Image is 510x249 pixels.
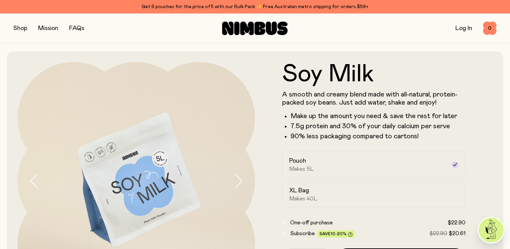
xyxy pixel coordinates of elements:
[483,22,497,35] button: 0
[13,3,497,11] div: Get 6 pouches for the price of 5 with our Bulk Pack ✨ Free Australian metro shipping for orders $59+
[291,132,466,140] p: 90% less packaging compared to cartons!
[290,231,315,236] span: Subscribe
[289,195,317,202] span: Makes 40L
[290,220,333,225] span: One-off purchase
[291,112,466,120] li: Make up the amount you need & save the rest for later
[38,25,58,31] a: Mission
[69,25,84,31] a: FAQs
[455,25,472,31] a: Log In
[289,187,309,195] h2: XL Bag
[448,220,466,225] span: $22.90
[282,62,466,86] h1: Soy Milk
[282,90,466,107] p: A smooth and creamy blend made with all-natural, protein-packed soy beans. Just add water, shake ...
[449,231,466,236] span: $20.61
[289,166,314,172] span: Makes 5L
[320,232,353,237] span: Save
[331,232,347,236] span: 10-20%
[291,122,466,130] li: 7.5g protein and 30% of your daily calcium per serve
[429,231,447,236] span: $22.90
[289,157,306,165] h2: Pouch
[479,218,504,243] img: agent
